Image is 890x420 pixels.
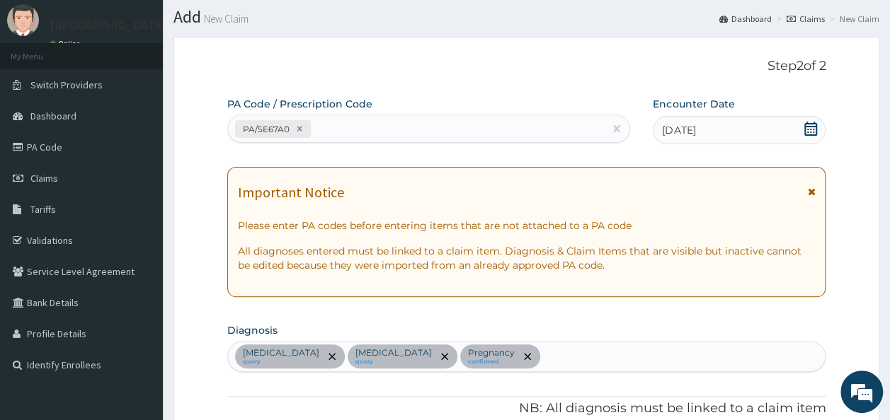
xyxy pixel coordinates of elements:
span: Tariffs [30,203,56,216]
textarea: Type your message and hit 'Enter' [7,274,270,324]
p: Step 2 of 2 [227,59,826,74]
div: PA/5E67A0 [239,121,292,137]
p: All diagnoses entered must be linked to a claim item. Diagnosis & Claim Items that are visible bu... [238,244,816,272]
div: Chat with us now [74,79,238,98]
p: Pregnancy [468,347,515,358]
span: remove selection option [521,350,534,363]
div: Minimize live chat window [232,7,266,41]
span: remove selection option [326,350,338,363]
span: We're online! [82,122,195,265]
img: d_794563401_company_1708531726252_794563401 [26,71,57,106]
p: [MEDICAL_DATA] [243,347,319,358]
a: Online [50,39,84,49]
span: Dashboard [30,110,76,122]
h1: Add [173,8,879,26]
p: [GEOGRAPHIC_DATA] [50,19,166,32]
small: query [355,358,432,366]
p: Please enter PA codes before entering items that are not attached to a PA code [238,218,816,233]
small: query [243,358,319,366]
h1: Important Notice [238,185,344,200]
span: [DATE] [662,123,695,137]
img: User Image [7,4,39,36]
p: [MEDICAL_DATA] [355,347,432,358]
a: Dashboard [719,13,772,25]
span: Claims [30,172,58,185]
label: Diagnosis [227,323,278,337]
small: New Claim [201,13,249,24]
span: Switch Providers [30,78,103,91]
span: remove selection option [438,350,451,363]
p: NB: All diagnosis must be linked to a claim item [227,399,826,418]
label: Encounter Date [653,97,734,111]
small: confirmed [468,358,515,366]
label: PA Code / Prescription Code [227,97,372,111]
li: New Claim [826,13,879,25]
a: Claims [787,13,825,25]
